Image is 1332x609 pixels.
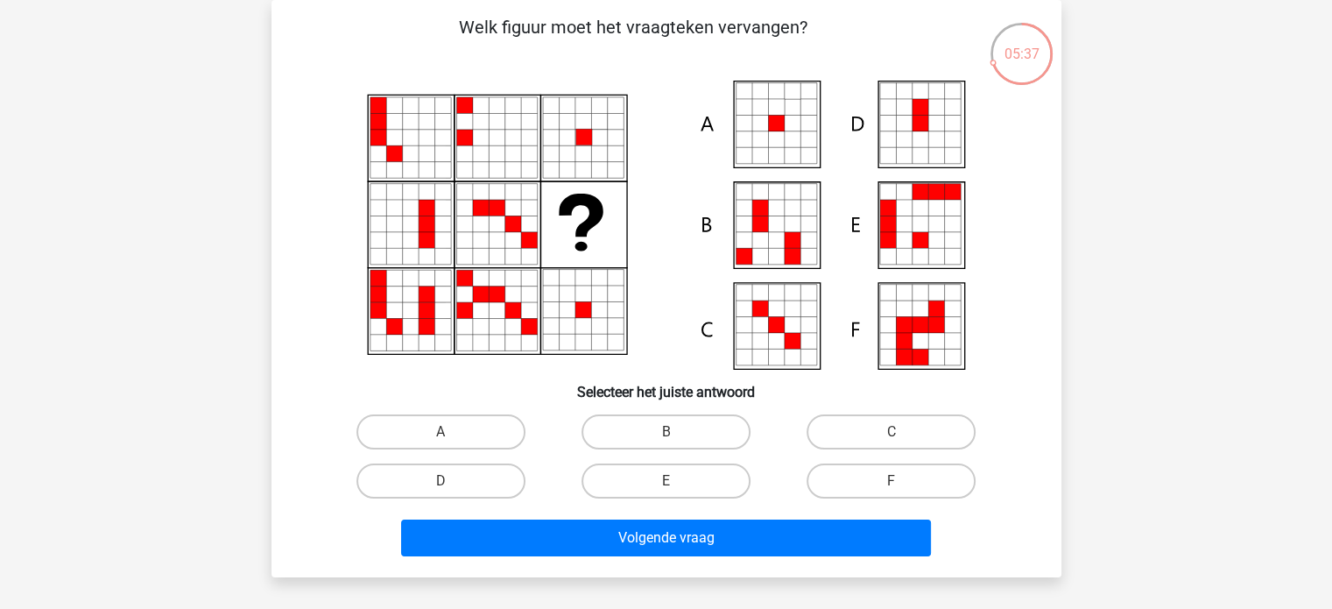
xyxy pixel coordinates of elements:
[807,414,976,450] label: C
[300,370,1033,400] h6: Selecteer het juiste antwoord
[581,414,751,450] label: B
[356,414,525,450] label: A
[807,464,976,499] label: F
[989,21,1054,65] div: 05:37
[356,464,525,499] label: D
[300,14,968,67] p: Welk figuur moet het vraagteken vervangen?
[401,520,931,556] button: Volgende vraag
[581,464,751,499] label: E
